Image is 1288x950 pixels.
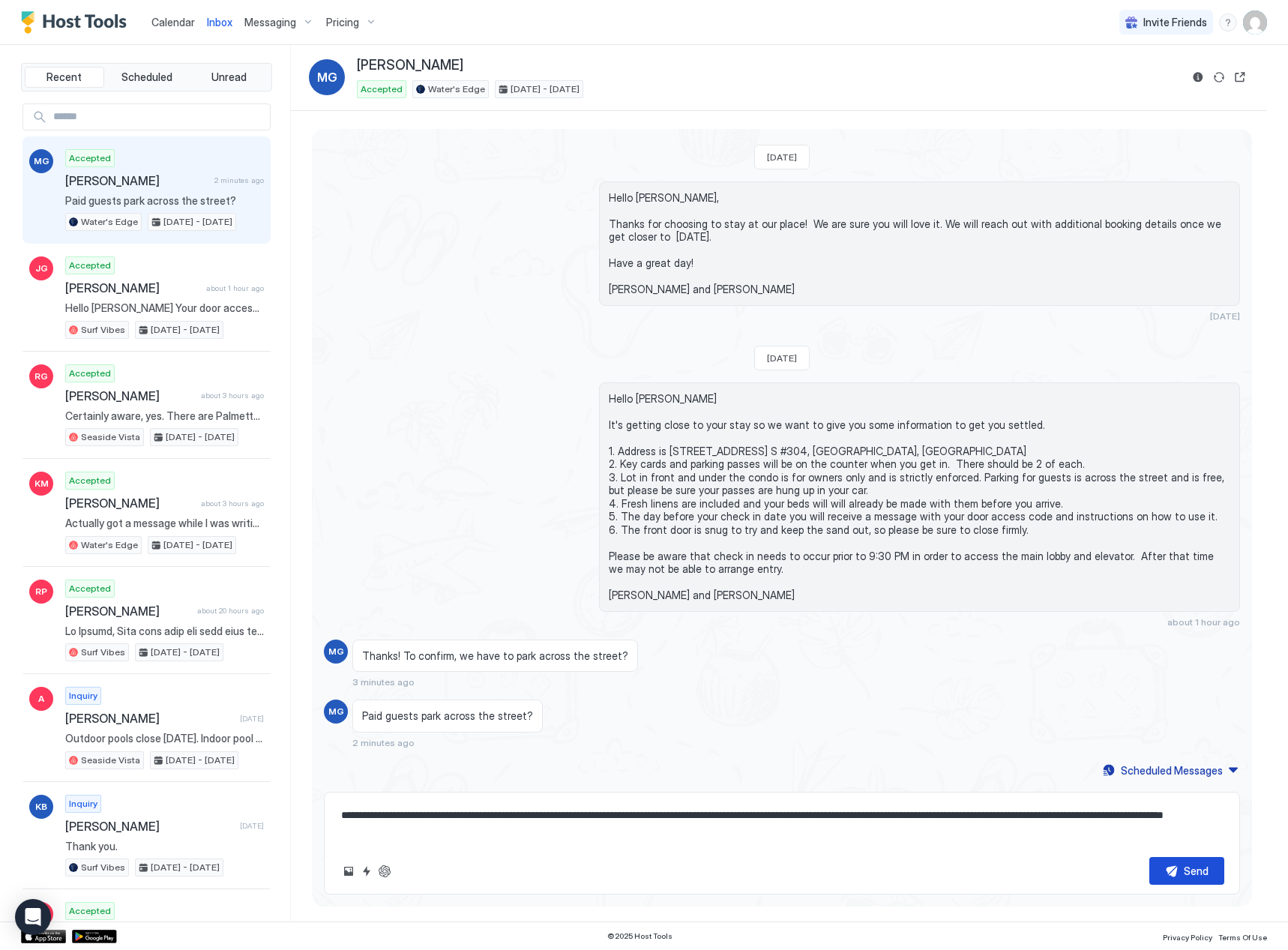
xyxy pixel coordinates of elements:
span: Paid guests park across the street? [362,709,533,723]
span: [DATE] - [DATE] [166,754,235,767]
span: 3 minutes ago [352,676,415,688]
span: [PERSON_NAME] [65,819,234,834]
span: Thanks! To confirm, we have to park across the street? [362,649,628,663]
div: Send [1184,863,1209,879]
span: Inbox [207,16,232,28]
span: [DATE] - [DATE] [166,430,235,444]
span: [PERSON_NAME] [65,604,191,619]
a: Inbox [207,14,232,30]
a: Host Tools Logo [21,11,133,34]
span: Water's Edge [81,538,138,552]
a: Calendar [151,14,195,30]
span: A [38,692,44,706]
span: MG [34,154,49,168]
a: Terms Of Use [1218,928,1267,944]
span: Water's Edge [81,215,138,229]
span: Surf Vibes [81,861,125,874]
span: [PERSON_NAME] [357,57,463,74]
button: Scheduled [107,67,187,88]
span: about 1 hour ago [1167,616,1240,628]
span: Inquiry [69,689,97,703]
a: Privacy Policy [1163,928,1212,944]
span: Inquiry [69,797,97,811]
button: Sync reservation [1210,68,1228,86]
span: 2 minutes ago [214,175,264,185]
span: Seaside Vista [81,430,140,444]
div: Scheduled Messages [1121,763,1223,778]
span: Accepted [69,151,111,165]
span: [DATE] - [DATE] [151,323,220,337]
button: Reservation information [1189,68,1207,86]
span: Invite Friends [1143,16,1207,29]
span: [DATE] [1210,310,1240,322]
span: RG [34,370,48,383]
span: [DATE] - [DATE] [511,82,580,96]
span: [DATE] - [DATE] [151,861,220,874]
span: RP [35,585,47,598]
span: Scheduled [121,70,172,84]
button: Unread [189,67,268,88]
span: Water's Edge [428,82,485,96]
span: about 3 hours ago [201,499,264,508]
span: Accepted [69,367,111,380]
span: Lo Ipsumd, Sita cons adip eli sedd eius te inc. Ut la etd magna al enim admin ven quis N exerci u... [65,625,264,638]
div: User profile [1243,10,1267,34]
span: Hello [PERSON_NAME] It's getting close to your stay so we want to give you some information to ge... [609,392,1230,602]
span: [DATE] [240,714,264,724]
span: Accepted [361,82,403,96]
span: Certainly aware, yes. There are Palmetto Bugs throughout the complex and the HOA treats each of t... [65,409,264,423]
span: Recent [46,70,82,84]
span: [PERSON_NAME] [65,280,200,295]
span: [DATE] - [DATE] [163,215,232,229]
span: [DATE] - [DATE] [163,538,232,552]
span: MG [328,705,344,718]
span: 2 minutes ago [352,737,415,748]
button: Upload image [340,862,358,880]
span: Accepted [69,582,111,595]
button: ChatGPT Auto Reply [376,862,394,880]
span: Terms Of Use [1218,933,1267,942]
span: [PERSON_NAME] [65,711,234,726]
a: App Store [21,930,66,943]
span: Accepted [69,474,111,487]
span: [DATE] [767,151,797,163]
span: [DATE] [240,821,264,831]
span: Surf Vibes [81,646,125,659]
span: Calendar [151,16,195,28]
span: Messaging [244,16,296,29]
div: tab-group [21,63,272,91]
span: [DATE] - [DATE] [151,646,220,659]
button: Scheduled Messages [1101,760,1240,781]
span: Privacy Policy [1163,933,1212,942]
span: [PERSON_NAME] [65,388,195,403]
span: © 2025 Host Tools [607,931,672,941]
span: Pricing [326,16,359,29]
input: Input Field [47,104,270,130]
span: Thank you. [65,840,264,853]
span: MG [317,68,337,86]
button: Quick reply [358,862,376,880]
span: Hello [PERSON_NAME], Thanks for choosing to stay at our place! We are sure you will love it. We w... [609,191,1230,296]
span: Unread [211,70,247,84]
span: about 3 hours ago [201,391,264,400]
span: MG [328,645,344,658]
div: menu [1219,13,1237,31]
a: Google Play Store [72,930,117,943]
span: Surf Vibes [81,323,125,337]
span: [PERSON_NAME] [65,496,195,511]
span: [PERSON_NAME] [65,173,208,188]
span: KB [35,800,47,814]
span: JG [35,262,48,275]
span: Accepted [69,904,111,918]
span: KM [34,477,49,490]
span: Outdoor pools close [DATE]. Indoor pool is also available. [65,732,264,745]
div: Open Intercom Messenger [15,899,51,935]
button: Recent [25,67,104,88]
span: Seaside Vista [81,754,140,767]
span: [DATE] [767,352,797,364]
span: Accepted [69,259,111,272]
span: Hello [PERSON_NAME] Your door access code is the same as the last 6 digits of your phone number: ... [65,301,264,315]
